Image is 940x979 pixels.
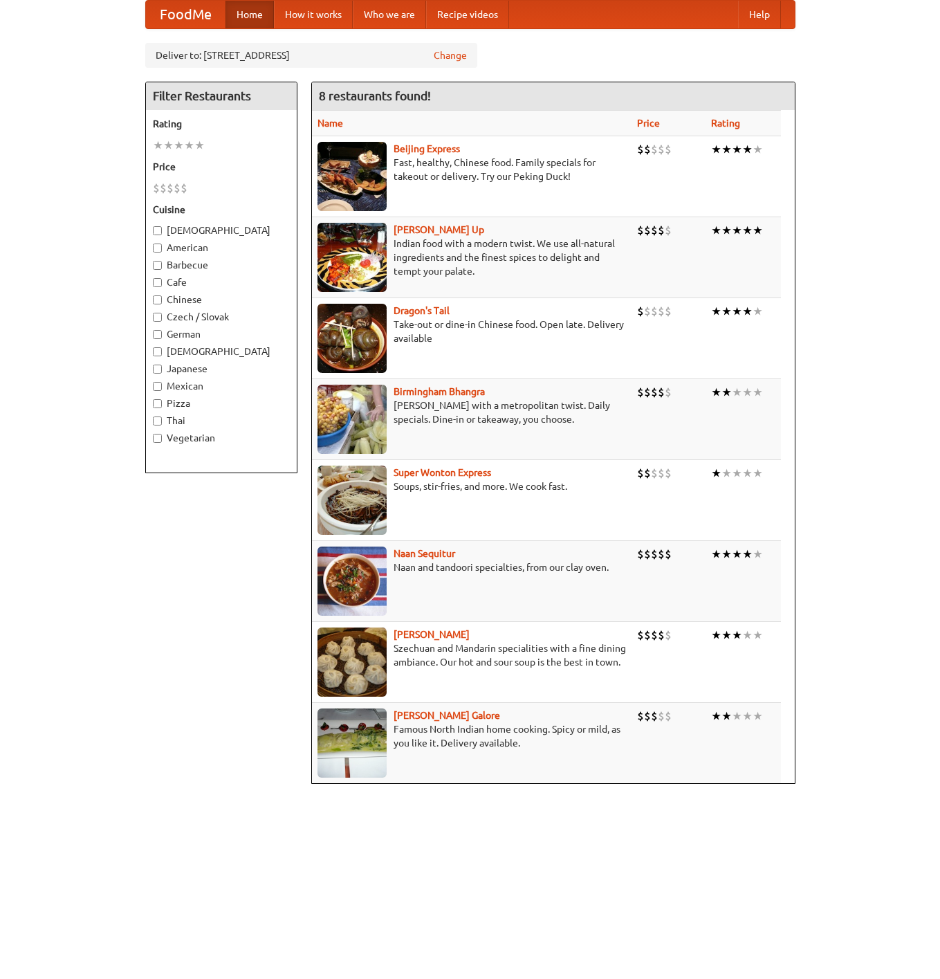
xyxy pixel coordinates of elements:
[637,142,644,157] li: $
[721,304,732,319] li: ★
[153,347,162,356] input: [DEMOGRAPHIC_DATA]
[732,223,742,238] li: ★
[317,722,627,750] p: Famous North Indian home cooking. Spicy or mild, as you like it. Delivery available.
[394,386,485,397] a: Birmingham Bhangra
[167,181,174,196] li: $
[637,118,660,129] a: Price
[153,399,162,408] input: Pizza
[153,223,290,237] label: [DEMOGRAPHIC_DATA]
[317,399,627,426] p: [PERSON_NAME] with a metropolitan twist. Daily specials. Dine-in or takeaway, you choose.
[153,431,290,445] label: Vegetarian
[753,223,763,238] li: ★
[665,466,672,481] li: $
[732,142,742,157] li: ★
[732,466,742,481] li: ★
[153,417,162,426] input: Thai
[319,89,431,102] ng-pluralize: 8 restaurants found!
[153,241,290,255] label: American
[394,548,455,559] a: Naan Sequitur
[742,708,753,724] li: ★
[153,313,162,322] input: Czech / Slovak
[721,628,732,643] li: ★
[742,223,753,238] li: ★
[742,466,753,481] li: ★
[153,396,290,410] label: Pizza
[394,467,491,478] a: Super Wonton Express
[644,466,651,481] li: $
[732,304,742,319] li: ★
[317,547,387,616] img: naansequitur.jpg
[394,710,500,721] b: [PERSON_NAME] Galore
[317,385,387,454] img: bhangra.jpg
[644,142,651,157] li: $
[394,305,450,316] a: Dragon's Tail
[732,708,742,724] li: ★
[394,224,484,235] a: [PERSON_NAME] Up
[637,708,644,724] li: $
[742,628,753,643] li: ★
[658,142,665,157] li: $
[317,641,627,669] p: Szechuan and Mandarin specialities with a fine dining ambiance. Our hot and sour soup is the best...
[665,304,672,319] li: $
[651,304,658,319] li: $
[317,237,627,278] p: Indian food with a modern twist. We use all-natural ingredients and the finest spices to delight ...
[317,223,387,292] img: curryup.jpg
[153,203,290,217] h5: Cuisine
[637,628,644,643] li: $
[184,138,194,153] li: ★
[658,304,665,319] li: $
[146,1,225,28] a: FoodMe
[721,385,732,400] li: ★
[665,628,672,643] li: $
[742,547,753,562] li: ★
[637,304,644,319] li: $
[753,547,763,562] li: ★
[394,143,460,154] a: Beijing Express
[637,547,644,562] li: $
[651,628,658,643] li: $
[317,318,627,345] p: Take-out or dine-in Chinese food. Open late. Delivery available
[644,708,651,724] li: $
[637,385,644,400] li: $
[742,304,753,319] li: ★
[394,629,470,640] a: [PERSON_NAME]
[317,628,387,697] img: shandong.jpg
[153,275,290,289] label: Cafe
[153,278,162,287] input: Cafe
[153,226,162,235] input: [DEMOGRAPHIC_DATA]
[711,385,721,400] li: ★
[721,466,732,481] li: ★
[317,142,387,211] img: beijing.jpg
[721,223,732,238] li: ★
[153,362,290,376] label: Japanese
[317,304,387,373] img: dragon.jpg
[711,628,721,643] li: ★
[426,1,509,28] a: Recipe videos
[153,258,290,272] label: Barbecue
[711,466,721,481] li: ★
[742,142,753,157] li: ★
[753,708,763,724] li: ★
[753,385,763,400] li: ★
[658,223,665,238] li: $
[274,1,353,28] a: How it works
[153,310,290,324] label: Czech / Slovak
[732,628,742,643] li: ★
[658,547,665,562] li: $
[153,434,162,443] input: Vegetarian
[153,117,290,131] h5: Rating
[194,138,205,153] li: ★
[753,142,763,157] li: ★
[665,708,672,724] li: $
[665,385,672,400] li: $
[658,708,665,724] li: $
[711,547,721,562] li: ★
[658,385,665,400] li: $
